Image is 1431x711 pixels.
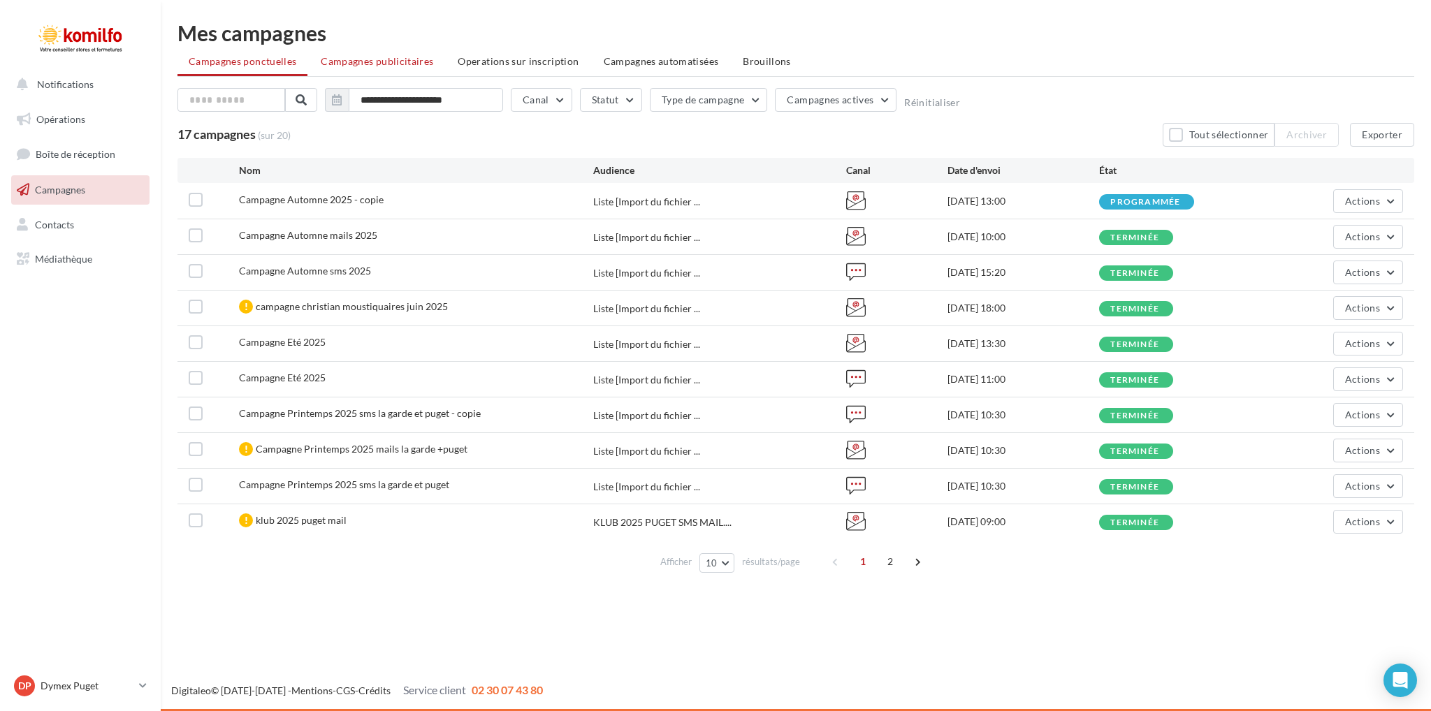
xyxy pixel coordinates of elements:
span: Liste [Import du fichier ... [593,266,700,280]
span: Campagne Printemps 2025 sms la garde et puget - copie [239,407,481,419]
div: Audience [593,163,846,177]
span: Actions [1345,266,1380,278]
div: [DATE] 13:00 [947,194,1099,208]
a: Médiathèque [8,244,152,274]
div: Nom [239,163,593,177]
span: Brouillons [743,55,791,67]
button: Notifications [8,70,147,99]
a: CGS [336,684,355,696]
button: Actions [1333,189,1403,213]
div: terminée [1110,269,1159,278]
div: [DATE] 10:30 [947,479,1099,493]
span: Campagne Automne mails 2025 [239,229,377,241]
span: Campagnes publicitaires [321,55,433,67]
a: Crédits [358,684,391,696]
a: Digitaleo [171,684,211,696]
a: Contacts [8,210,152,240]
span: Afficher [660,555,692,569]
div: [DATE] 10:30 [947,444,1099,457]
span: Actions [1345,373,1380,385]
span: Liste [Import du fichier ... [593,230,700,244]
span: Actions [1345,444,1380,456]
button: 10 [699,553,735,573]
div: terminée [1110,376,1159,385]
button: Actions [1333,439,1403,462]
a: DP Dymex Puget [11,673,150,699]
span: Liste [Import du fichier ... [593,195,700,209]
span: résultats/page [742,555,800,569]
button: Exporter [1350,123,1414,147]
button: Actions [1333,367,1403,391]
button: Actions [1333,510,1403,534]
span: Actions [1345,480,1380,492]
span: Médiathèque [35,253,92,265]
button: Actions [1333,403,1403,427]
span: Liste [Import du fichier ... [593,302,700,316]
button: Actions [1333,296,1403,320]
span: DP [18,679,31,693]
span: 02 30 07 43 80 [472,683,543,696]
div: [DATE] 10:00 [947,230,1099,244]
span: Contacts [35,218,74,230]
span: Campagne Eté 2025 [239,372,326,383]
a: Campagnes [8,175,152,205]
div: Date d'envoi [947,163,1099,177]
div: Open Intercom Messenger [1383,664,1417,697]
span: 2 [879,550,901,573]
a: Boîte de réception [8,139,152,169]
div: terminée [1110,483,1159,492]
div: État [1099,163,1251,177]
span: Boîte de réception [36,148,115,160]
a: Opérations [8,105,152,134]
div: terminée [1110,411,1159,420]
button: Actions [1333,261,1403,284]
div: terminée [1110,340,1159,349]
div: terminée [1110,447,1159,456]
div: [DATE] 11:00 [947,372,1099,386]
span: Liste [Import du fichier ... [593,409,700,423]
span: Campagnes automatisées [604,55,719,67]
div: terminée [1110,518,1159,527]
a: Mentions [291,684,333,696]
div: terminée [1110,233,1159,242]
button: Réinitialiser [904,97,960,108]
div: [DATE] 09:00 [947,515,1099,529]
div: Canal [846,163,947,177]
button: Tout sélectionner [1163,123,1274,147]
span: Liste [Import du fichier ... [593,444,700,458]
button: Type de campagne [650,88,768,112]
span: 10 [706,557,718,569]
span: KLUB 2025 PUGET SMS MAIL.... [593,515,732,529]
span: 1 [852,550,874,573]
span: Actions [1345,302,1380,314]
span: Campagnes [35,184,85,196]
span: Campagne Automne 2025 - copie [239,193,384,205]
span: Campagnes actives [787,94,873,105]
button: Actions [1333,474,1403,498]
button: Archiver [1274,123,1339,147]
span: Actions [1345,515,1380,527]
div: [DATE] 15:20 [947,265,1099,279]
span: © [DATE]-[DATE] - - - [171,684,543,696]
span: Actions [1345,195,1380,207]
span: Campagne Printemps 2025 sms la garde et puget [239,478,449,490]
p: Dymex Puget [41,679,133,693]
span: Operations sur inscription [458,55,579,67]
button: Campagnes actives [775,88,896,112]
span: Liste [Import du fichier ... [593,373,700,387]
span: Actions [1345,409,1380,420]
span: Opérations [36,113,85,125]
span: Liste [Import du fichier ... [593,337,700,351]
span: Campagne Eté 2025 [239,336,326,348]
div: [DATE] 13:30 [947,337,1099,351]
span: Campagne Printemps 2025 mails la garde +puget [256,443,467,455]
div: Mes campagnes [177,22,1414,43]
button: Actions [1333,225,1403,249]
span: Actions [1345,230,1380,242]
div: [DATE] 10:30 [947,408,1099,422]
span: (sur 20) [258,129,291,142]
div: programmée [1110,198,1180,207]
button: Statut [580,88,642,112]
span: campagne christian moustiquaires juin 2025 [256,300,448,312]
div: terminée [1110,305,1159,314]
